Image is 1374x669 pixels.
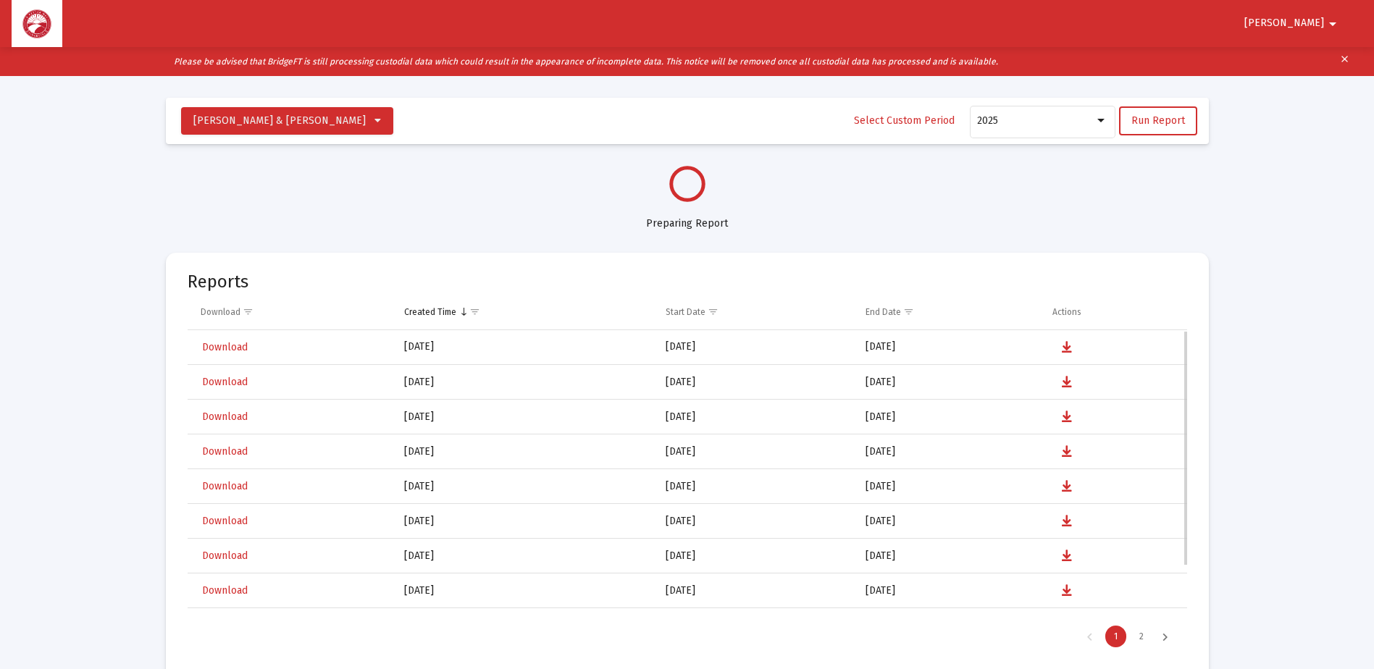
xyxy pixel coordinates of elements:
div: Page 2 [1131,626,1152,647]
span: Download [202,376,248,388]
td: [DATE] [855,469,1042,504]
span: Download [202,550,248,562]
div: End Date [866,306,901,318]
span: Download [202,445,248,458]
div: Data grid [188,295,1187,657]
td: [DATE] [655,608,855,643]
span: Show filter options for column 'Start Date' [708,306,719,317]
td: Column End Date [855,295,1042,329]
span: Download [202,584,248,597]
img: Dashboard [22,9,51,38]
span: Show filter options for column 'End Date' [903,306,914,317]
mat-card-title: Reports [188,274,248,289]
mat-icon: arrow_drop_down [1324,9,1341,38]
span: Download [202,515,248,527]
td: [DATE] [855,365,1042,400]
span: Select Custom Period [854,114,955,127]
div: Start Date [666,306,705,318]
td: [DATE] [655,539,855,573]
td: [DATE] [655,573,855,608]
div: [DATE] [404,549,645,563]
div: [DATE] [404,514,645,529]
i: Please be advised that BridgeFT is still processing custodial data which could result in the appe... [174,56,998,67]
button: [PERSON_NAME] & [PERSON_NAME] [181,107,393,135]
mat-icon: clear [1339,51,1350,72]
button: [PERSON_NAME] [1227,9,1359,38]
span: Download [202,341,248,353]
td: Column Download [188,295,395,329]
td: [DATE] [855,434,1042,469]
div: [DATE] [404,375,645,390]
span: Show filter options for column 'Download' [243,306,254,317]
td: [DATE] [855,504,1042,539]
div: Page Navigation [188,616,1187,657]
td: [DATE] [855,573,1042,608]
div: Download [201,306,240,318]
td: Column Created Time [394,295,655,329]
td: [DATE] [855,539,1042,573]
td: [DATE] [655,469,855,504]
div: [DATE] [404,410,645,424]
span: [PERSON_NAME] & [PERSON_NAME] [193,114,366,127]
td: [DATE] [655,434,855,469]
span: Show filter options for column 'Created Time' [469,306,480,317]
td: Column Start Date [655,295,855,329]
td: [DATE] [855,608,1042,643]
td: [DATE] [855,400,1042,434]
div: Page 1 [1105,626,1126,647]
td: Column Actions [1042,295,1187,329]
td: [DATE] [655,365,855,400]
div: [DATE] [404,584,645,598]
span: Download [202,480,248,492]
div: [DATE] [404,340,645,354]
div: Previous Page [1078,626,1102,647]
span: [PERSON_NAME] [1244,17,1324,30]
td: [DATE] [855,330,1042,365]
button: Run Report [1119,106,1197,135]
div: [DATE] [404,479,645,494]
span: 2025 [977,114,998,127]
td: [DATE] [655,330,855,365]
div: Created Time [404,306,456,318]
td: [DATE] [655,400,855,434]
span: Download [202,411,248,423]
div: Preparing Report [166,202,1209,231]
td: [DATE] [655,504,855,539]
div: [DATE] [404,445,645,459]
span: Run Report [1131,114,1185,127]
div: Actions [1052,306,1081,318]
div: Next Page [1153,626,1177,647]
